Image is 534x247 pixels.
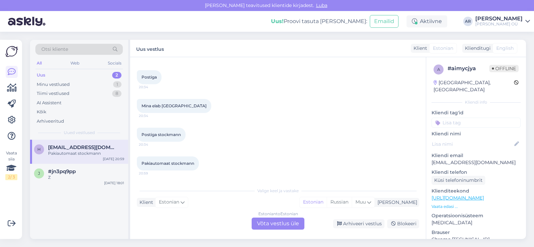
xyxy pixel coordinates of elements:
p: Chrome [TECHNICAL_ID] [432,236,521,243]
p: Operatsioonisüsteem [432,212,521,219]
div: [PERSON_NAME] [375,199,417,206]
div: 2 [112,72,121,79]
div: Pakiautomaat stockmann [48,150,124,156]
span: a [437,67,440,72]
div: # aimycjya [448,65,489,73]
div: Valige keel ja vastake [137,188,419,194]
div: Aktiivne [407,15,447,27]
div: Estonian to Estonian [258,211,298,217]
label: Uus vestlus [136,44,164,53]
button: Emailid [370,15,398,28]
a: [PERSON_NAME][PERSON_NAME] OÜ [475,16,530,27]
div: Russian [327,197,352,207]
div: All [35,59,43,68]
p: Vaata edasi ... [432,204,521,210]
div: Z [48,174,124,180]
span: j [38,171,40,176]
span: Postiga stockmann [142,132,181,137]
div: AR [463,17,473,26]
p: Kliendi email [432,152,521,159]
div: [PERSON_NAME] OÜ [475,21,523,27]
div: 2 / 3 [5,174,17,180]
div: Blokeeri [387,219,419,228]
div: Estonian [300,197,327,207]
p: [MEDICAL_DATA] [432,219,521,226]
p: [EMAIL_ADDRESS][DOMAIN_NAME] [432,159,521,166]
p: Brauser [432,229,521,236]
div: [DATE] 20:59 [103,156,124,161]
div: Arhiveeri vestlus [333,219,384,228]
span: Estonian [433,45,453,52]
div: [PERSON_NAME] [475,16,523,21]
div: Minu vestlused [37,81,70,88]
div: Uus [37,72,45,79]
div: Klient [411,45,427,52]
div: Võta vestlus üle [252,218,304,230]
img: Askly Logo [5,45,18,58]
div: Vaata siia [5,150,17,180]
b: Uus! [271,18,284,24]
span: Mina elab [GEOGRAPHIC_DATA] [142,103,207,108]
div: 1 [113,81,121,88]
p: Klienditeekond [432,188,521,195]
div: Kõik [37,109,46,115]
div: Küsi telefoninumbrit [432,176,485,185]
span: h [37,147,41,152]
div: Arhiveeritud [37,118,64,125]
div: AI Assistent [37,100,61,106]
div: Proovi tasuta [PERSON_NAME]: [271,17,367,25]
div: Tiimi vestlused [37,90,69,97]
span: 20:34 [139,85,164,90]
span: Luba [314,2,329,8]
span: helenapajuste972@gmail.com [48,144,117,150]
div: [DATE] 18:01 [104,180,124,186]
span: Pakiautomaat stockmann [142,161,194,166]
div: Socials [106,59,123,68]
span: 20:34 [139,113,164,118]
a: [URL][DOMAIN_NAME] [432,195,484,201]
p: Kliendi telefon [432,169,521,176]
span: Offline [489,65,519,72]
span: 20:34 [139,142,164,147]
div: Klienditugi [462,45,491,52]
span: #jn3pq9pp [48,168,76,174]
span: 20:59 [139,171,164,176]
div: Kliendi info [432,99,521,105]
span: Uued vestlused [64,130,95,136]
input: Lisa tag [432,118,521,128]
span: Estonian [159,199,179,206]
input: Lisa nimi [432,140,513,148]
span: English [496,45,514,52]
div: Web [69,59,81,68]
span: Muu [355,199,366,205]
p: Kliendi nimi [432,130,521,137]
span: Postiga [142,75,157,80]
span: Otsi kliente [41,46,68,53]
div: 8 [112,90,121,97]
div: [GEOGRAPHIC_DATA], [GEOGRAPHIC_DATA] [434,79,514,93]
div: Klient [137,199,153,206]
p: Kliendi tag'id [432,109,521,116]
